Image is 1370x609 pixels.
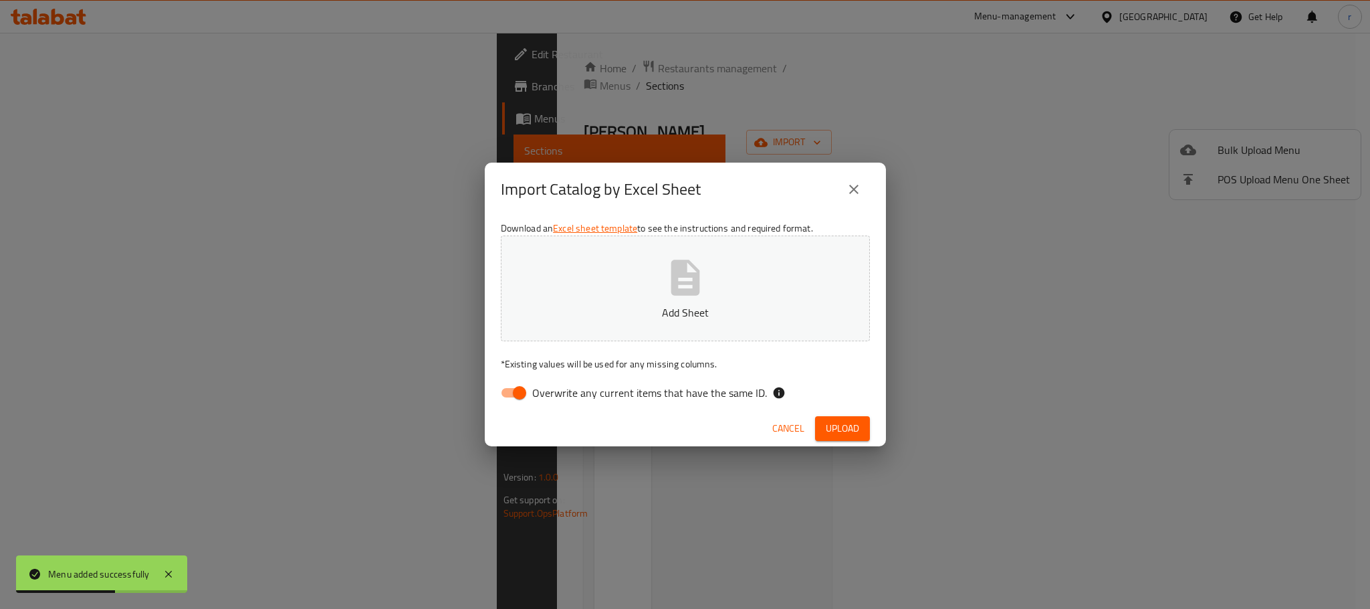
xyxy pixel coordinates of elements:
button: close [838,173,870,205]
button: Add Sheet [501,236,870,341]
svg: If the overwrite option isn't selected, then the items that match an existing ID will be ignored ... [772,386,786,400]
span: Upload [826,420,859,437]
button: Cancel [767,416,810,441]
p: Existing values will be used for any missing columns. [501,357,870,371]
span: Cancel [772,420,804,437]
button: Upload [815,416,870,441]
p: Add Sheet [522,304,849,321]
div: Download an to see the instructions and required format. [485,216,886,410]
div: Menu added successfully [48,567,150,582]
span: Overwrite any current items that have the same ID. [532,385,767,401]
h2: Import Catalog by Excel Sheet [501,179,701,200]
a: Excel sheet template [553,220,637,237]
